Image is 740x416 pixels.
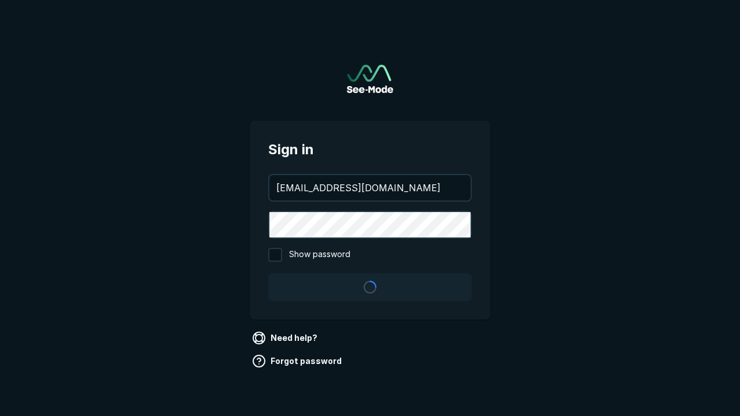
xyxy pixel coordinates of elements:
img: See-Mode Logo [347,65,393,93]
a: Need help? [250,329,322,347]
input: your@email.com [269,175,471,200]
a: Go to sign in [347,65,393,93]
span: Show password [289,248,350,262]
a: Forgot password [250,352,346,370]
span: Sign in [268,139,472,160]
